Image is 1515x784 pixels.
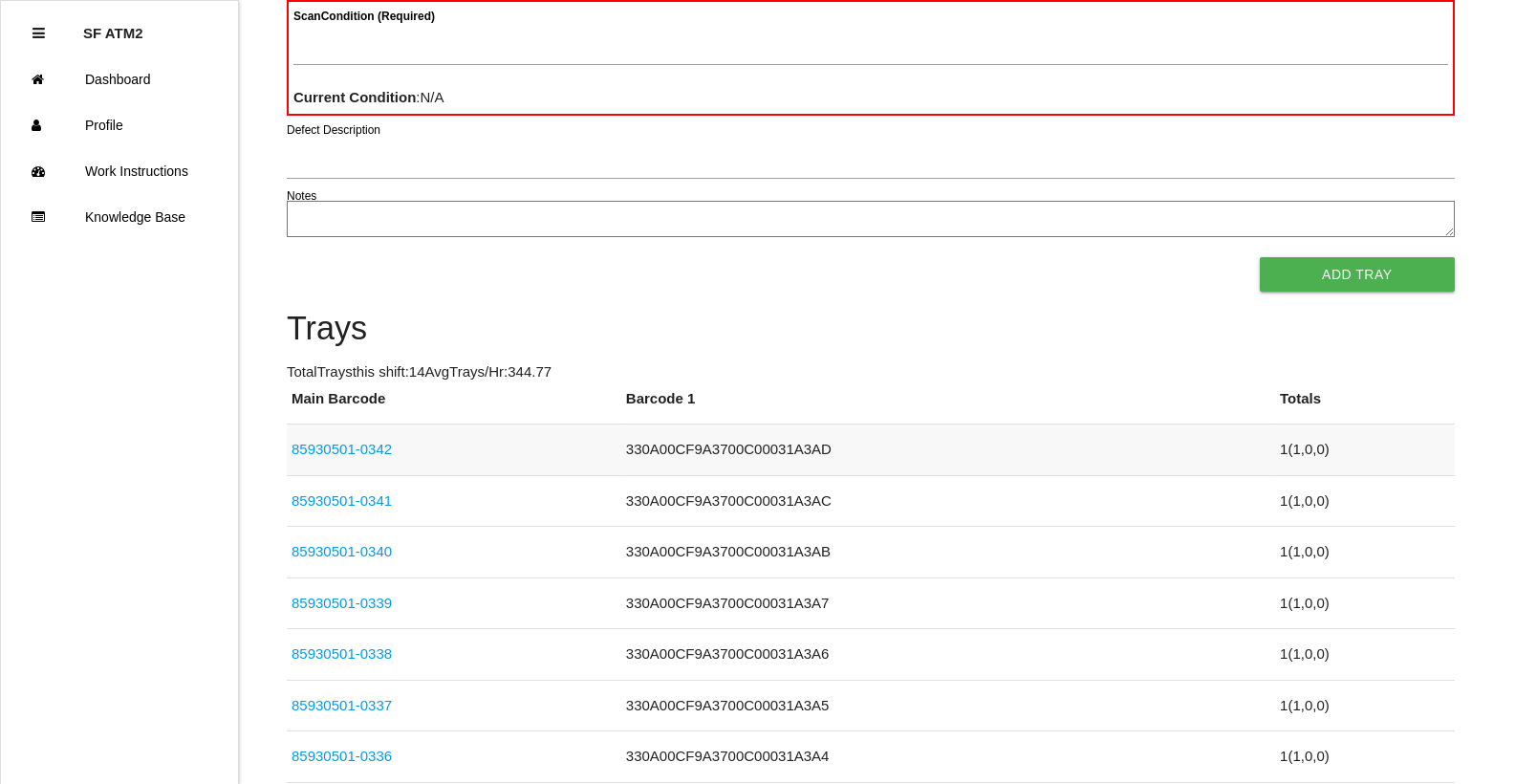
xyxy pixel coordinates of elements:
a: 85930501-0338 [292,645,392,662]
p: SF ATM2 [83,11,143,41]
td: 1 ( 1 , 0 , 0 ) [1275,680,1455,731]
td: 330A00CF9A3700C00031A3AC [621,475,1275,527]
a: 85930501-0337 [292,697,392,713]
a: 85930501-0341 [292,492,392,509]
a: Profile [1,102,238,148]
b: Current Condition [293,89,416,105]
td: 330A00CF9A3700C00031A3A4 [621,731,1275,783]
button: Add Tray [1260,257,1455,292]
td: 330A00CF9A3700C00031A3AB [621,527,1275,578]
a: Knowledge Base [1,194,238,240]
th: Barcode 1 [621,388,1275,425]
a: 85930501-0340 [292,543,392,559]
a: 85930501-0342 [292,441,392,457]
td: 330A00CF9A3700C00031A3AD [621,425,1275,476]
td: 330A00CF9A3700C00031A3A7 [621,577,1275,629]
a: 85930501-0339 [292,595,392,611]
td: 1 ( 1 , 0 , 0 ) [1275,425,1455,476]
td: 1 ( 1 , 0 , 0 ) [1275,527,1455,578]
td: 1 ( 1 , 0 , 0 ) [1275,731,1455,783]
div: Close [32,11,45,56]
label: Defect Description [287,121,380,139]
h4: Trays [287,311,1455,347]
span: : N/A [293,89,444,105]
a: Dashboard [1,56,238,102]
td: 330A00CF9A3700C00031A3A6 [621,629,1275,681]
b: Scan Condition (Required) [293,10,435,23]
td: 1 ( 1 , 0 , 0 ) [1275,475,1455,527]
td: 1 ( 1 , 0 , 0 ) [1275,577,1455,629]
th: Main Barcode [287,388,621,425]
th: Totals [1275,388,1455,425]
td: 1 ( 1 , 0 , 0 ) [1275,629,1455,681]
a: Work Instructions [1,148,238,194]
p: Total Trays this shift: 14 Avg Trays /Hr: 344.77 [287,361,1455,383]
a: 85930501-0336 [292,748,392,764]
td: 330A00CF9A3700C00031A3A5 [621,680,1275,731]
label: Notes [287,187,316,205]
